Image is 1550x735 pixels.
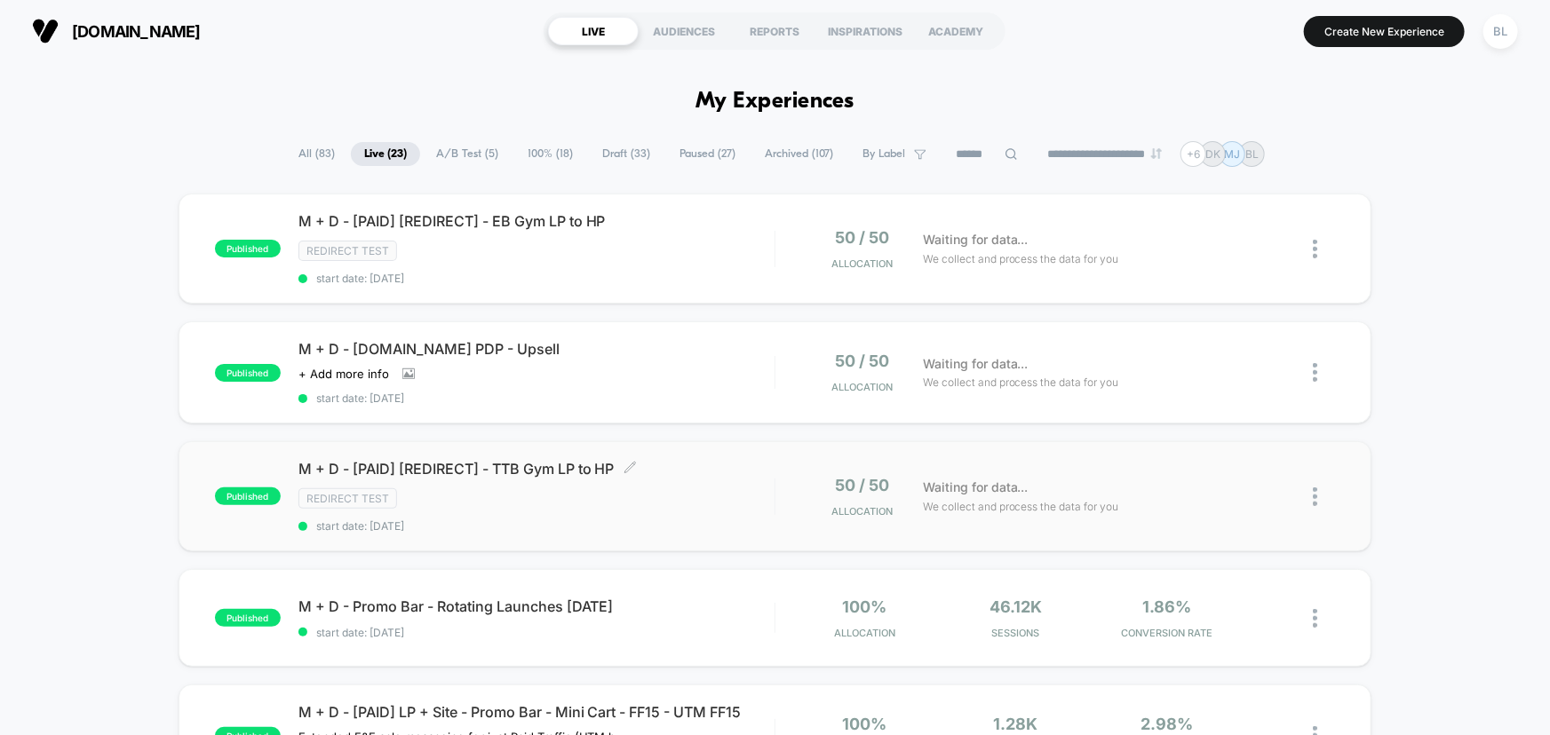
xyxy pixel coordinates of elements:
[836,352,890,370] span: 50 / 50
[751,142,847,166] span: Archived ( 107 )
[298,597,775,615] span: M + D - Promo Bar - Rotating Launches [DATE]
[298,367,389,381] span: + Add more info
[1205,147,1220,161] p: DK
[298,212,775,230] span: M + D - [PAID] [REDIRECT] - EB Gym LP to HP
[72,22,201,41] span: [DOMAIN_NAME]
[298,488,397,509] span: Redirect Test
[514,142,586,166] span: 100% ( 18 )
[834,627,895,639] span: Allocation
[666,142,749,166] span: Paused ( 27 )
[215,609,281,627] span: published
[298,340,775,358] span: M + D - [DOMAIN_NAME] PDP - Upsell
[836,476,890,494] span: 50 / 50
[842,715,886,733] span: 100%
[729,17,820,45] div: REPORTS
[944,627,1086,639] span: Sessions
[285,142,348,166] span: All ( 83 )
[215,364,281,382] span: published
[589,142,664,166] span: Draft ( 33 )
[836,228,890,247] span: 50 / 50
[423,142,512,166] span: A/B Test ( 5 )
[1141,715,1193,733] span: 2.98%
[993,715,1037,733] span: 1.28k
[1095,627,1237,639] span: CONVERSION RATE
[910,17,1001,45] div: ACADEMY
[298,519,775,533] span: start date: [DATE]
[1304,16,1465,47] button: Create New Experience
[298,241,397,261] span: Redirect Test
[923,354,1029,374] span: Waiting for data...
[1151,148,1162,159] img: end
[923,374,1119,391] span: We collect and process the data for you
[842,597,886,616] span: 100%
[1313,609,1317,628] img: close
[923,478,1029,497] span: Waiting for data...
[1142,597,1191,616] span: 1.86%
[27,17,206,45] button: [DOMAIN_NAME]
[1180,141,1206,167] div: + 6
[1245,147,1259,161] p: BL
[32,18,59,44] img: Visually logo
[298,460,775,478] span: M + D - [PAID] [REDIRECT] - TTB Gym LP to HP
[298,626,775,639] span: start date: [DATE]
[298,703,775,721] span: M + D - [PAID] LP + Site - Promo Bar - Mini Cart - FF15 - UTM FF15
[832,257,894,270] span: Allocation
[298,391,775,405] span: start date: [DATE]
[990,597,1042,616] span: 46.12k
[923,250,1119,267] span: We collect and process the data for you
[923,230,1029,249] span: Waiting for data...
[832,505,894,518] span: Allocation
[1225,147,1241,161] p: MJ
[820,17,910,45] div: INSPIRATIONS
[1483,14,1518,49] div: BL
[215,487,281,505] span: published
[1313,363,1317,382] img: close
[862,147,905,161] span: By Label
[351,142,420,166] span: Live ( 23 )
[696,89,854,115] h1: My Experiences
[548,17,639,45] div: LIVE
[298,272,775,285] span: start date: [DATE]
[1313,240,1317,258] img: close
[1313,487,1317,506] img: close
[639,17,729,45] div: AUDIENCES
[1478,13,1523,50] button: BL
[832,381,894,393] span: Allocation
[923,498,1119,515] span: We collect and process the data for you
[215,240,281,257] span: published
